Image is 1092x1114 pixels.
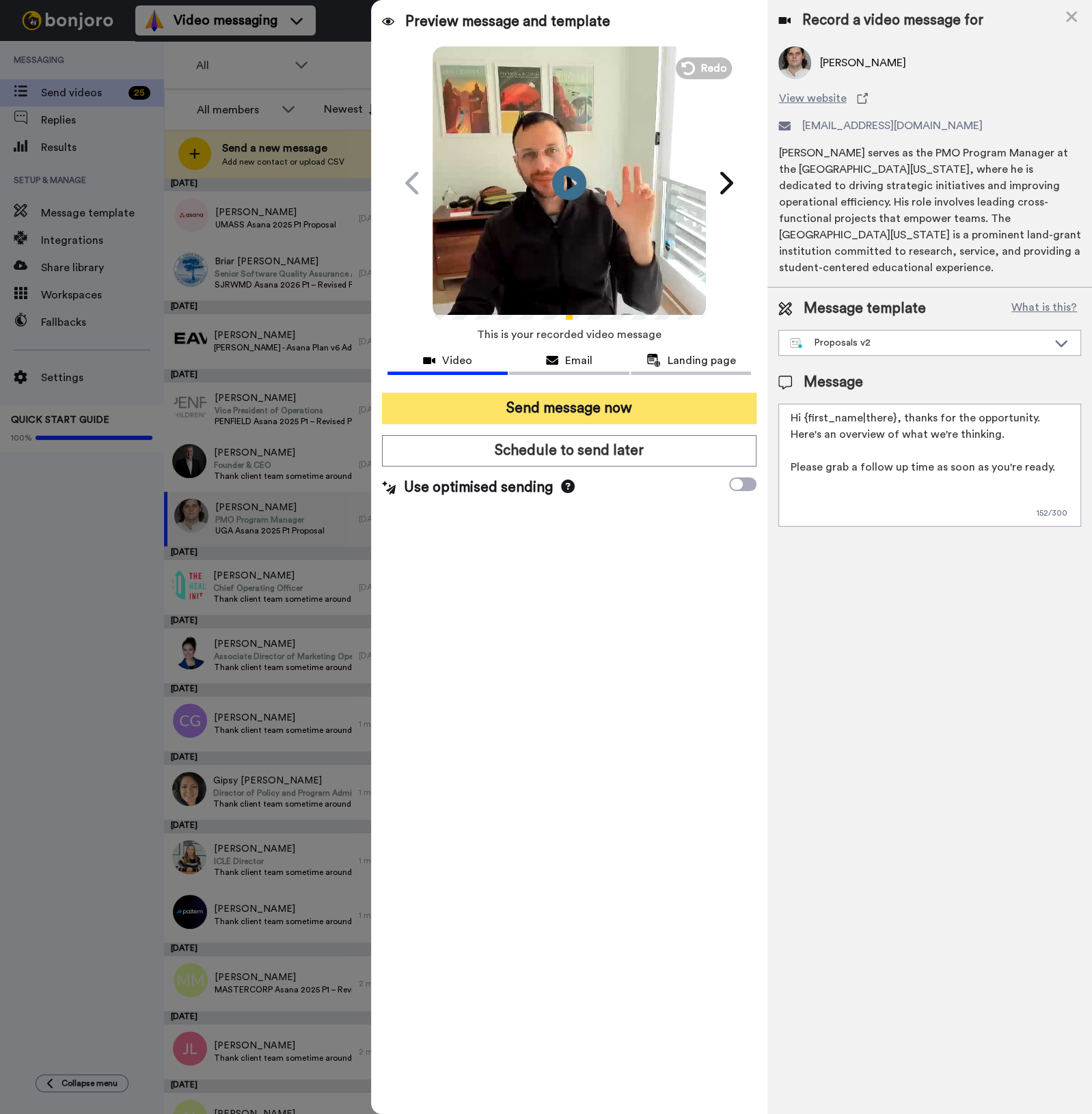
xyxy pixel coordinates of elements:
img: nextgen-template.svg [790,338,803,349]
span: This is your recorded video message [477,320,661,350]
span: Landing page [668,352,736,369]
span: Message [803,372,862,393]
span: [EMAIL_ADDRESS][DOMAIN_NAME] [802,117,982,134]
button: Schedule to send later [382,435,756,467]
button: Send message now [382,393,756,424]
div: Proposals v2 [790,336,1048,350]
textarea: Hi {first_name|there}, thanks for the opportunity. Here's an overview of what we're thinking. Ple... [778,404,1081,527]
span: Use optimised sending [404,477,553,498]
span: Video [442,352,472,369]
a: View website [778,90,1081,107]
span: Email [565,352,592,369]
button: What is this? [1007,298,1081,319]
span: Message template [803,298,925,319]
span: View website [778,90,846,107]
div: [PERSON_NAME] serves as the PMO Program Manager at the [GEOGRAPHIC_DATA][US_STATE], where he is d... [778,145,1081,276]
